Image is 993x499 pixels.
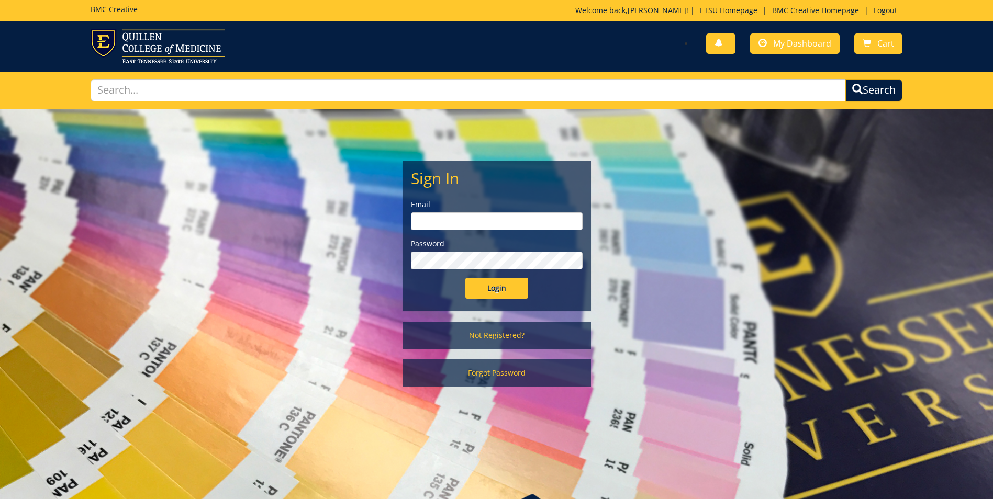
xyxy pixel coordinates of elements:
span: My Dashboard [773,38,831,49]
p: Welcome back, ! | | | [575,5,902,16]
input: Search... [91,79,846,101]
button: Search [845,79,902,101]
a: Logout [868,5,902,15]
a: Not Registered? [403,322,591,349]
a: My Dashboard [750,33,840,54]
a: [PERSON_NAME] [628,5,686,15]
label: Password [411,239,583,249]
h5: BMC Creative [91,5,138,13]
a: Forgot Password [403,359,591,387]
img: ETSU logo [91,29,225,63]
h2: Sign In [411,169,583,187]
span: Cart [877,38,894,49]
a: ETSU Homepage [695,5,763,15]
label: Email [411,199,583,210]
input: Login [465,278,528,299]
a: BMC Creative Homepage [767,5,864,15]
a: Cart [854,33,902,54]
